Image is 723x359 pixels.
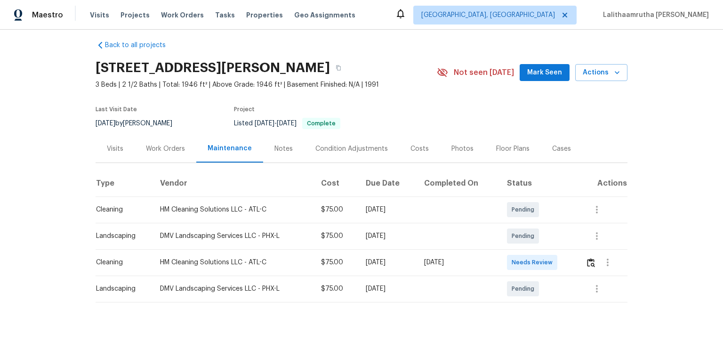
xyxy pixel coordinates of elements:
span: 3 Beds | 2 1/2 Baths | Total: 1946 ft² | Above Grade: 1946 ft² | Basement Finished: N/A | 1991 [96,80,437,90]
img: Review Icon [587,258,595,267]
div: Visits [107,144,123,154]
th: Due Date [358,170,417,196]
span: Tasks [215,12,235,18]
div: by [PERSON_NAME] [96,118,184,129]
div: Condition Adjustments [315,144,388,154]
span: Pending [512,284,538,294]
div: [DATE] [366,258,409,267]
span: Actions [583,67,620,79]
div: Cases [552,144,571,154]
div: $75.00 [321,231,351,241]
th: Status [499,170,578,196]
div: $75.00 [321,258,351,267]
div: Work Orders [146,144,185,154]
div: $75.00 [321,284,351,294]
div: [DATE] [366,284,409,294]
th: Type [96,170,153,196]
span: Project [234,106,255,112]
div: [DATE] [366,231,409,241]
th: Actions [578,170,627,196]
div: Costs [410,144,429,154]
a: Back to all projects [96,41,186,50]
div: HM Cleaning Solutions LLC - ATL-C [160,205,306,214]
span: Complete [303,121,339,126]
div: Photos [451,144,474,154]
span: [DATE] [277,120,297,127]
button: Mark Seen [520,64,570,82]
button: Copy Address [330,59,347,76]
div: DMV Landscaping Services LLC - PHX-L [160,284,306,294]
div: Landscaping [96,231,145,241]
div: HM Cleaning Solutions LLC - ATL-C [160,258,306,267]
span: Pending [512,205,538,214]
div: Cleaning [96,258,145,267]
span: Geo Assignments [294,10,355,20]
span: Mark Seen [527,67,562,79]
div: Cleaning [96,205,145,214]
button: Review Icon [586,251,596,274]
span: Last Visit Date [96,106,137,112]
div: Floor Plans [496,144,530,154]
button: Actions [575,64,627,82]
th: Cost [313,170,358,196]
span: Visits [90,10,109,20]
h2: [STREET_ADDRESS][PERSON_NAME] [96,63,330,73]
span: [GEOGRAPHIC_DATA], [GEOGRAPHIC_DATA] [421,10,555,20]
th: Completed On [417,170,499,196]
div: $75.00 [321,205,351,214]
span: [DATE] [96,120,115,127]
div: Maintenance [208,144,252,153]
span: Pending [512,231,538,241]
span: Needs Review [512,258,556,267]
span: Not seen [DATE] [454,68,514,77]
span: Projects [120,10,150,20]
div: [DATE] [366,205,409,214]
span: [DATE] [255,120,274,127]
div: [DATE] [424,258,492,267]
div: DMV Landscaping Services LLC - PHX-L [160,231,306,241]
span: Maestro [32,10,63,20]
div: Landscaping [96,284,145,294]
span: Listed [234,120,340,127]
div: Notes [274,144,293,154]
span: Lalithaamrutha [PERSON_NAME] [599,10,709,20]
span: Work Orders [161,10,204,20]
th: Vendor [153,170,313,196]
span: - [255,120,297,127]
span: Properties [246,10,283,20]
